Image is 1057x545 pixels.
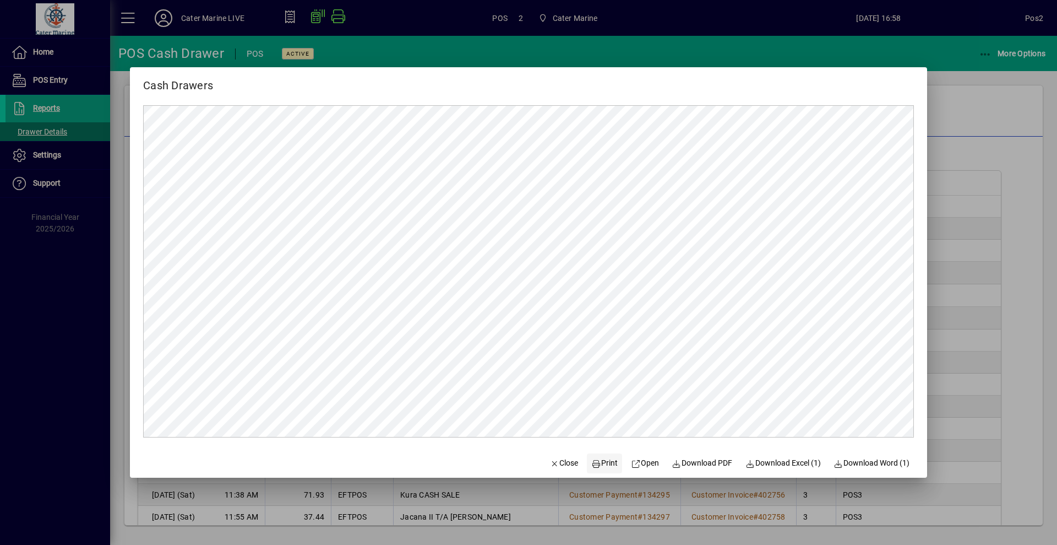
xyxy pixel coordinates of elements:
button: Download Excel (1) [741,454,825,473]
button: Close [546,454,583,473]
span: Print [591,457,618,469]
span: Open [631,457,659,469]
h2: Cash Drawers [130,67,226,94]
span: Download PDF [672,457,733,469]
span: Download Excel (1) [745,457,821,469]
span: Close [550,457,579,469]
a: Open [626,454,663,473]
button: Download Word (1) [830,454,914,473]
button: Print [587,454,622,473]
a: Download PDF [668,454,737,473]
span: Download Word (1) [834,457,910,469]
